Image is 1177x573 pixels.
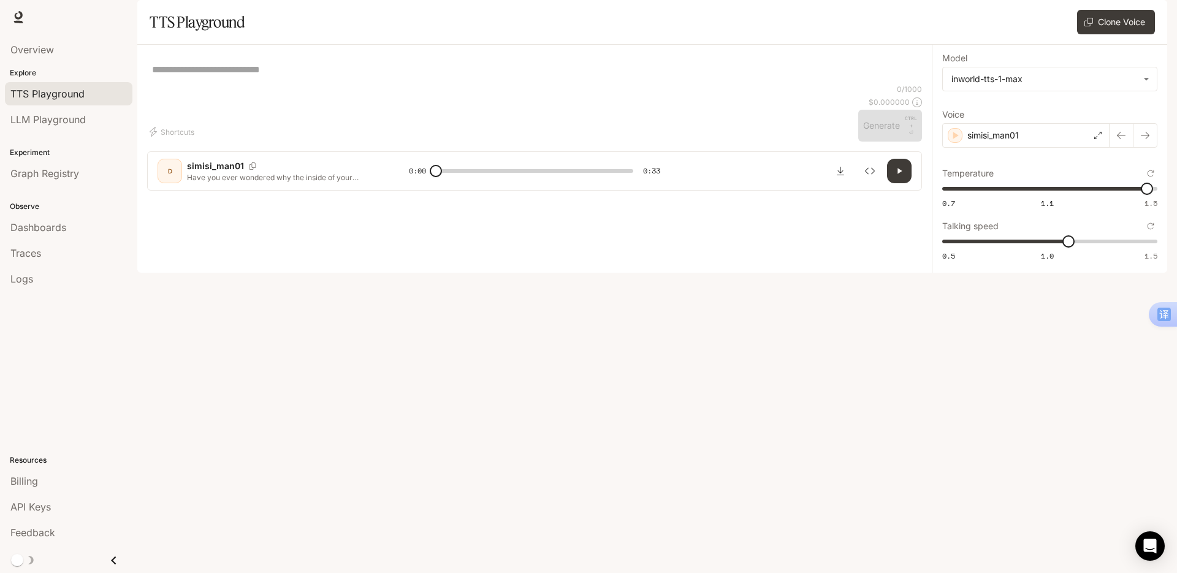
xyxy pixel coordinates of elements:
[1041,251,1054,261] span: 1.0
[147,122,199,142] button: Shortcuts
[897,84,922,94] p: 0 / 1000
[1077,10,1155,34] button: Clone Voice
[942,198,955,208] span: 0.7
[244,162,261,170] button: Copy Voice ID
[942,110,964,119] p: Voice
[1145,198,1157,208] span: 1.5
[150,10,245,34] h1: TTS Playground
[942,169,994,178] p: Temperature
[643,165,660,177] span: 0:33
[409,165,426,177] span: 0:00
[187,160,244,172] p: simisi_man01
[942,251,955,261] span: 0.5
[942,222,999,230] p: Talking speed
[1041,198,1054,208] span: 1.1
[1144,167,1157,180] button: Reset to default
[828,159,853,183] button: Download audio
[1135,531,1165,561] div: Open Intercom Messenger
[1145,251,1157,261] span: 1.5
[858,159,882,183] button: Inspect
[187,172,379,183] p: Have you ever wondered why the inside of your windshield always looks hazy? It's not just dirt. A...
[967,129,1019,142] p: simisi_man01
[951,73,1137,85] div: inworld-tts-1-max
[943,67,1157,91] div: inworld-tts-1-max
[1144,219,1157,233] button: Reset to default
[942,54,967,63] p: Model
[160,161,180,181] div: D
[869,97,910,107] p: $ 0.000000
